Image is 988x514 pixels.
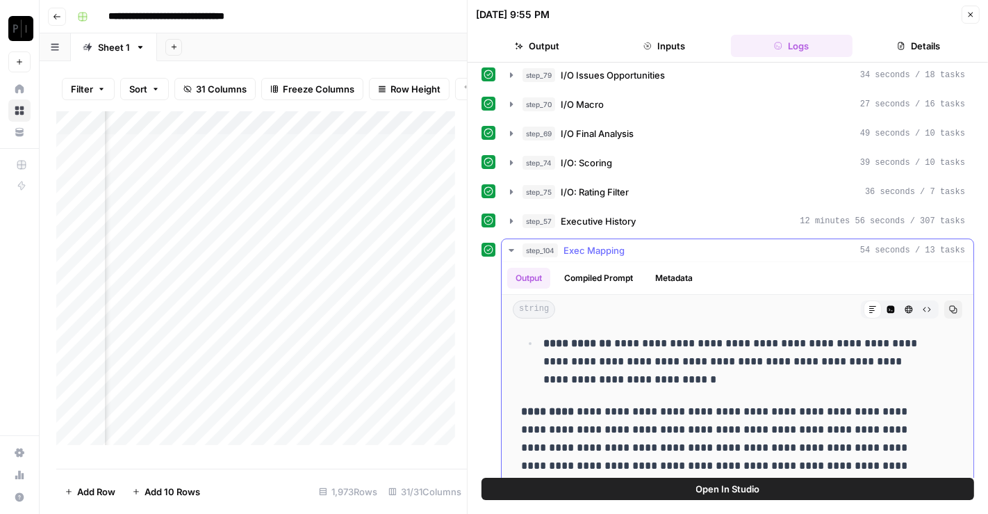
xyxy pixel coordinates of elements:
[563,243,625,257] span: Exec Mapping
[800,215,965,227] span: 12 minutes 56 seconds / 307 tasks
[369,78,450,100] button: Row Height
[561,127,634,140] span: I/O Final Analysis
[8,486,31,508] button: Help + Support
[860,127,965,140] span: 49 seconds / 10 tasks
[561,97,604,111] span: I/O Macro
[8,121,31,143] a: Your Data
[8,464,31,486] a: Usage
[145,485,200,499] span: Add 10 Rows
[522,97,555,111] span: step_70
[860,69,965,81] span: 34 seconds / 18 tasks
[98,40,130,54] div: Sheet 1
[522,214,555,228] span: step_57
[522,156,555,170] span: step_74
[476,35,598,57] button: Output
[8,11,31,46] button: Workspace: Paragon (Prod)
[502,93,973,115] button: 27 seconds / 16 tasks
[561,156,612,170] span: I/O: Scoring
[860,98,965,111] span: 27 seconds / 16 tasks
[8,78,31,100] a: Home
[522,185,555,199] span: step_75
[858,35,980,57] button: Details
[8,442,31,464] a: Settings
[390,82,441,96] span: Row Height
[647,268,701,289] button: Metadata
[71,82,93,96] span: Filter
[502,239,973,262] button: 54 seconds / 13 tasks
[129,82,147,96] span: Sort
[561,185,629,199] span: I/O: Rating Filter
[556,268,641,289] button: Compiled Prompt
[71,33,157,61] a: Sheet 1
[860,156,965,169] span: 39 seconds / 10 tasks
[77,485,115,499] span: Add Row
[731,35,853,57] button: Logs
[561,68,665,82] span: I/O Issues Opportunities
[283,82,354,96] span: Freeze Columns
[561,214,636,228] span: Executive History
[8,16,33,41] img: Paragon (Prod) Logo
[476,8,550,22] div: [DATE] 9:55 PM
[120,78,169,100] button: Sort
[522,68,555,82] span: step_79
[522,127,555,140] span: step_69
[513,300,555,319] span: string
[124,481,208,503] button: Add 10 Rows
[502,64,973,86] button: 34 seconds / 18 tasks
[261,78,363,100] button: Freeze Columns
[502,181,973,203] button: 36 seconds / 7 tasks
[196,82,247,96] span: 31 Columns
[502,210,973,232] button: 12 minutes 56 seconds / 307 tasks
[56,481,124,503] button: Add Row
[603,35,725,57] button: Inputs
[8,99,31,122] a: Browse
[174,78,256,100] button: 31 Columns
[502,152,973,174] button: 39 seconds / 10 tasks
[313,481,383,503] div: 1,973 Rows
[696,482,760,496] span: Open In Studio
[62,78,115,100] button: Filter
[860,244,965,257] span: 54 seconds / 13 tasks
[481,478,974,500] button: Open In Studio
[522,243,558,257] span: step_104
[865,186,965,198] span: 36 seconds / 7 tasks
[502,122,973,145] button: 49 seconds / 10 tasks
[383,481,467,503] div: 31/31 Columns
[507,268,550,289] button: Output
